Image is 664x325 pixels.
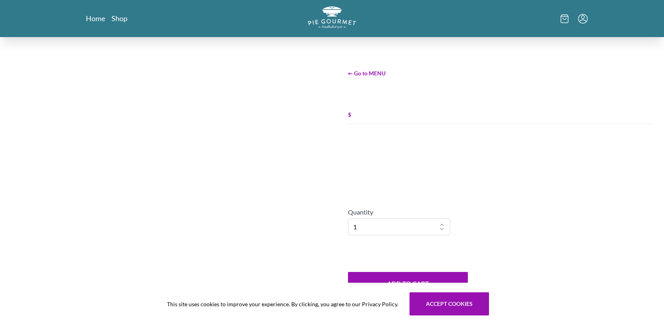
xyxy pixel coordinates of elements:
button: Add to Cart [348,272,468,295]
a: Shop [111,14,127,23]
span: ← Go to MENU [348,69,654,77]
a: Home [86,14,105,23]
a: Logo [308,6,356,31]
div: $ [348,109,654,120]
button: Menu [578,14,588,24]
select: Quantity [348,219,450,235]
img: logo [308,6,356,28]
button: Accept cookies [410,292,489,315]
span: Quantity [348,208,373,216]
span: This site uses cookies to improve your experience. By clicking, you agree to our Privacy Policy. [167,300,398,308]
